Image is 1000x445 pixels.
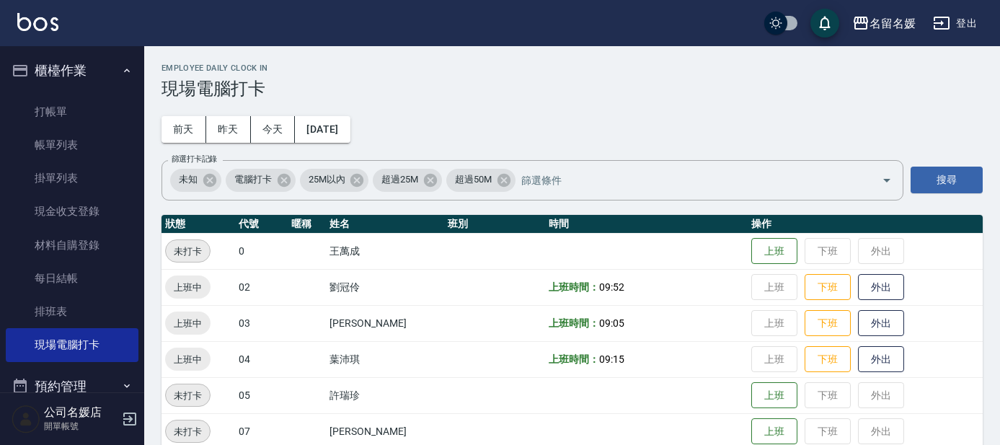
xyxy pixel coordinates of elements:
td: 05 [235,377,288,413]
td: 葉沛琪 [326,341,443,377]
button: 前天 [161,116,206,143]
button: 上班 [751,382,797,409]
button: 下班 [805,310,851,337]
span: 未打卡 [166,388,210,403]
h2: Employee Daily Clock In [161,63,983,73]
a: 帳單列表 [6,128,138,162]
h5: 公司名媛店 [44,405,118,420]
span: 未打卡 [166,424,210,439]
div: 超過25M [373,169,442,192]
button: 今天 [251,116,296,143]
img: Person [12,405,40,433]
button: 下班 [805,274,851,301]
button: 上班 [751,238,797,265]
input: 篩選條件 [518,167,857,193]
span: 25M以內 [300,172,354,187]
td: [PERSON_NAME] [326,305,443,341]
th: 時間 [545,215,748,234]
button: 名留名媛 [846,9,921,38]
label: 篩選打卡記錄 [172,154,217,164]
button: 下班 [805,346,851,373]
button: [DATE] [295,116,350,143]
td: 0 [235,233,288,269]
th: 暱稱 [288,215,326,234]
a: 現場電腦打卡 [6,328,138,361]
span: 電腦打卡 [226,172,280,187]
button: 登出 [927,10,983,37]
button: Open [875,169,898,192]
th: 班別 [444,215,545,234]
a: 打帳單 [6,95,138,128]
button: 外出 [858,274,904,301]
td: 許瑞珍 [326,377,443,413]
a: 材料自購登錄 [6,229,138,262]
img: Logo [17,13,58,31]
th: 姓名 [326,215,443,234]
a: 現金收支登錄 [6,195,138,228]
button: 上班 [751,418,797,445]
td: 02 [235,269,288,305]
b: 上班時間： [549,281,599,293]
button: 櫃檯作業 [6,52,138,89]
td: 劉冠伶 [326,269,443,305]
p: 開單帳號 [44,420,118,433]
button: 預約管理 [6,368,138,405]
div: 電腦打卡 [226,169,296,192]
button: 搜尋 [911,167,983,193]
td: 03 [235,305,288,341]
button: 外出 [858,310,904,337]
span: 未知 [170,172,206,187]
a: 每日結帳 [6,262,138,295]
span: 上班中 [165,280,211,295]
span: 未打卡 [166,244,210,259]
span: 超過25M [373,172,427,187]
div: 未知 [170,169,221,192]
button: save [810,9,839,38]
b: 上班時間： [549,353,599,365]
th: 代號 [235,215,288,234]
span: 上班中 [165,316,211,331]
div: 25M以內 [300,169,369,192]
td: 王萬成 [326,233,443,269]
b: 上班時間： [549,317,599,329]
div: 名留名媛 [870,14,916,32]
span: 09:05 [599,317,624,329]
span: 09:52 [599,281,624,293]
div: 超過50M [446,169,516,192]
button: 外出 [858,346,904,373]
th: 狀態 [161,215,235,234]
span: 上班中 [165,352,211,367]
a: 排班表 [6,295,138,328]
button: 昨天 [206,116,251,143]
th: 操作 [748,215,983,234]
td: 04 [235,341,288,377]
h3: 現場電腦打卡 [161,79,983,99]
a: 掛單列表 [6,162,138,195]
span: 09:15 [599,353,624,365]
span: 超過50M [446,172,500,187]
